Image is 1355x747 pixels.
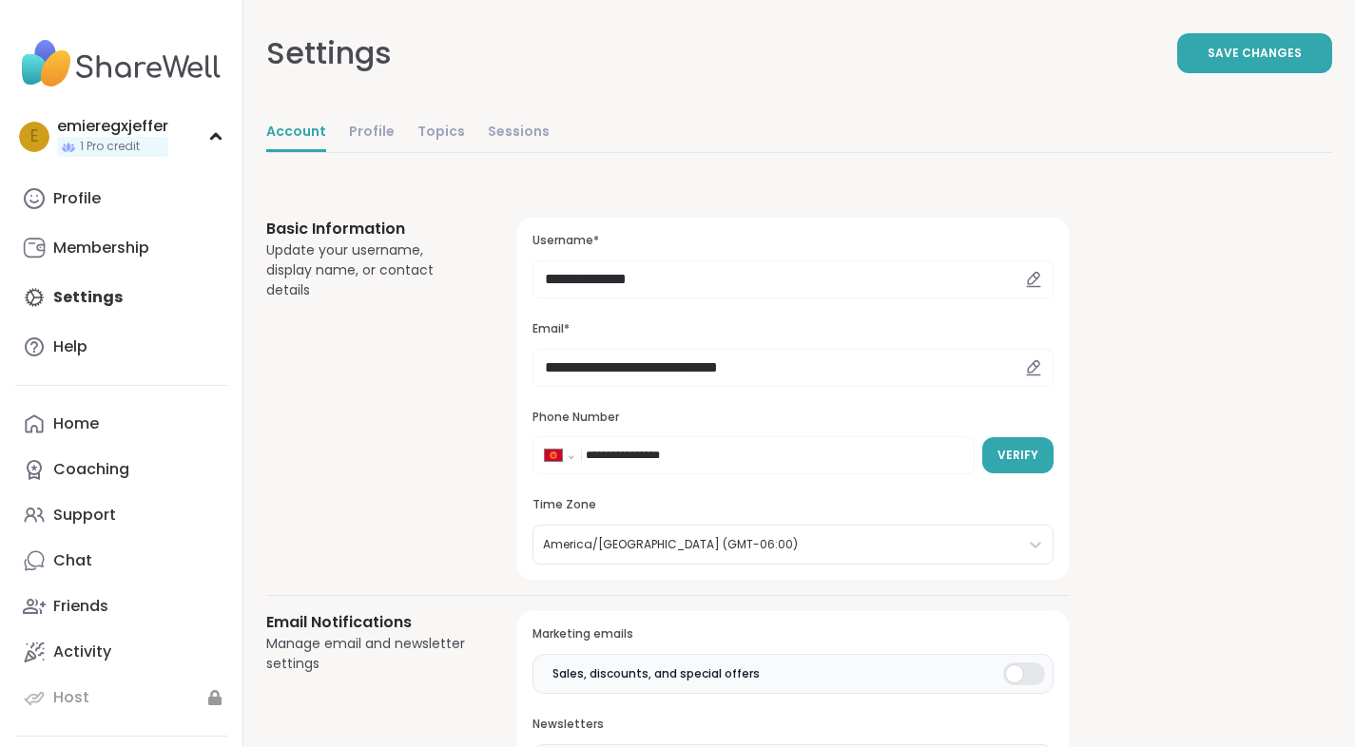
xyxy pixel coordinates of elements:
a: Profile [349,114,395,152]
h3: Basic Information [266,218,472,240]
div: Coaching [53,459,129,480]
span: Verify [997,447,1038,464]
img: ShareWell Nav Logo [15,30,227,97]
a: Home [15,401,227,447]
a: Profile [15,176,227,221]
h3: Username* [532,233,1054,249]
span: e [30,124,38,149]
div: Profile [53,188,101,209]
h3: Email* [532,321,1054,337]
a: Support [15,492,227,538]
a: Activity [15,629,227,675]
div: Activity [53,642,111,662]
a: Help [15,324,227,370]
div: Membership [53,238,149,259]
a: Coaching [15,447,227,492]
h3: Marketing emails [532,626,1054,642]
div: Settings [266,30,392,76]
div: Support [53,505,116,526]
h3: Newsletters [532,717,1054,733]
div: Host [53,687,89,708]
div: Home [53,413,99,434]
a: Friends [15,584,227,629]
div: Friends [53,596,108,617]
div: Manage email and newsletter settings [266,634,472,674]
h3: Email Notifications [266,611,472,634]
span: 1 Pro credit [80,139,140,155]
h3: Phone Number [532,410,1054,426]
button: Save Changes [1177,33,1332,73]
a: Sessions [488,114,550,152]
a: Host [15,675,227,720]
button: Verify [982,437,1054,473]
a: Account [266,114,326,152]
a: Topics [417,114,465,152]
div: Update your username, display name, or contact details [266,240,472,300]
div: Chat [53,550,92,571]
a: Chat [15,538,227,584]
h3: Time Zone [532,497,1054,513]
a: Membership [15,225,227,271]
div: Help [53,336,87,357]
span: Sales, discounts, and special offers [552,665,760,682]
span: Save Changes [1208,45,1302,62]
div: emieregxjeffer [57,116,168,137]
